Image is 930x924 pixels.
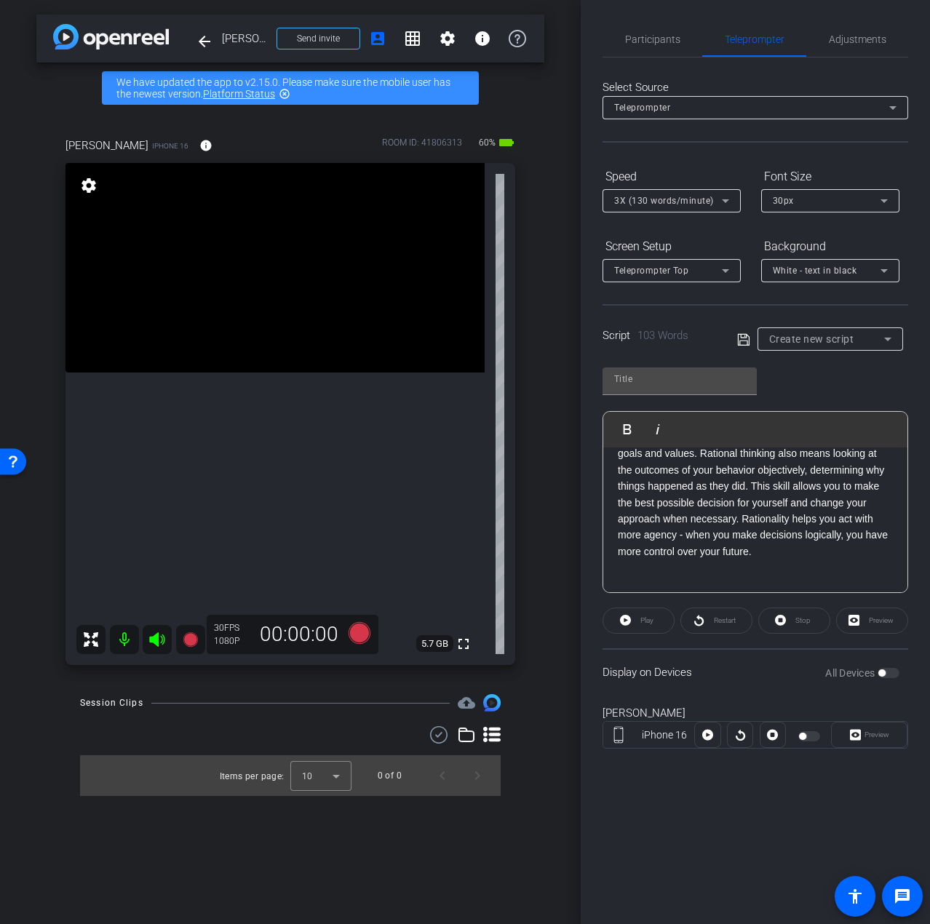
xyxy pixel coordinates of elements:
div: Screen Setup [603,234,741,259]
div: [PERSON_NAME] [603,705,908,722]
div: Session Clips [80,696,143,710]
button: Bold (Ctrl+B) [613,415,641,444]
span: 103 Words [637,329,688,342]
label: All Devices [825,666,878,680]
span: [PERSON_NAME] [222,24,268,53]
span: Participants [625,34,680,44]
span: FPS [224,623,239,633]
span: 3X (130 words/minute) [614,196,714,206]
button: Next page [460,758,495,793]
div: Display on Devices [603,648,908,696]
div: Select Source [603,79,908,96]
p: Hi! I’m Coach [PERSON_NAME], and [DATE], we’ll be talking about rationality. Rationality is the a... [618,365,893,592]
mat-icon: highlight_off [279,88,290,100]
mat-icon: settings [439,30,456,47]
span: Adjustments [829,34,886,44]
button: Italic (Ctrl+I) [644,415,672,444]
span: Teleprompter [614,103,670,113]
a: Platform Status [203,88,275,100]
span: Create new script [769,333,854,345]
span: 60% [477,131,498,154]
div: 1080P [214,635,250,647]
span: Teleprompter [725,34,784,44]
div: Script [603,327,717,344]
div: ROOM ID: 41806313 [382,136,462,157]
div: iPhone 16 [634,728,695,743]
span: Teleprompter Top [614,266,688,276]
span: Destinations for your clips [458,694,475,712]
mat-icon: cloud_upload [458,694,475,712]
input: Title [614,370,745,388]
mat-icon: battery_std [498,134,515,151]
span: White - text in black [773,266,857,276]
button: Send invite [277,28,360,49]
div: Items per page: [220,769,285,784]
mat-icon: grid_on [404,30,421,47]
div: 00:00:00 [250,622,348,647]
mat-icon: arrow_back [196,33,213,50]
span: 5.7 GB [416,635,453,653]
div: Font Size [761,164,899,189]
mat-icon: message [894,888,911,905]
mat-icon: accessibility [846,888,864,905]
div: We have updated the app to v2.15.0. Please make sure the mobile user has the newest version. [102,71,479,105]
div: Background [761,234,899,259]
mat-icon: info [199,139,212,152]
img: app-logo [53,24,169,49]
div: 30 [214,622,250,634]
img: Session clips [483,694,501,712]
mat-icon: info [474,30,491,47]
span: 30px [773,196,794,206]
span: Send invite [297,33,340,44]
mat-icon: fullscreen [455,635,472,653]
span: [PERSON_NAME] [65,138,148,154]
mat-icon: settings [79,177,99,194]
mat-icon: account_box [369,30,386,47]
div: 0 of 0 [378,768,402,783]
span: iPhone 16 [152,140,188,151]
div: Speed [603,164,741,189]
button: Previous page [425,758,460,793]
